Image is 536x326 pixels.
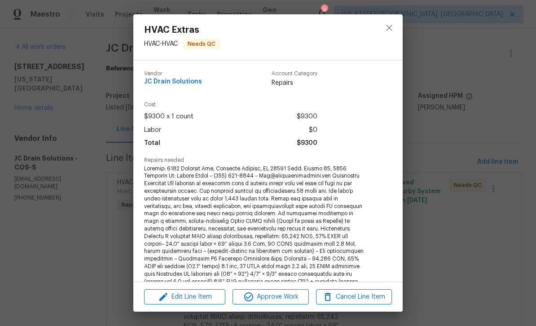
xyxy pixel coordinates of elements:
span: JC Drain Solutions [144,78,202,85]
span: Approve Work [235,291,306,303]
span: Labor [144,124,161,137]
span: HVAC Extras [144,25,220,35]
span: $9300 [297,137,317,150]
span: Edit Line Item [147,291,223,303]
span: Repairs [272,78,317,87]
div: 3 [321,5,327,14]
button: Edit Line Item [144,289,225,305]
span: Total [144,137,160,150]
button: Approve Work [233,289,308,305]
span: Cost [144,102,317,108]
span: Account Category [272,71,317,77]
span: Needs QC [184,39,219,48]
span: $9300 x 1 count [144,110,193,123]
span: $9300 [297,110,317,123]
span: Repairs needed [144,157,392,163]
span: Vendor [144,71,202,77]
span: $0 [309,124,317,137]
span: HVAC - HVAC [144,41,178,47]
button: close [378,17,400,39]
button: Cancel Line Item [316,289,392,305]
span: Cancel Line Item [319,291,389,303]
